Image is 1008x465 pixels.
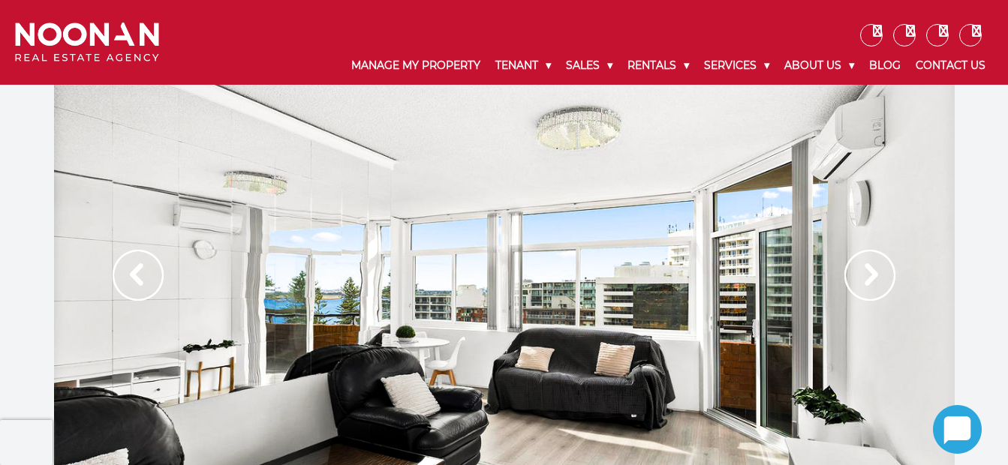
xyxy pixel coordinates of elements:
a: Tenant [488,46,558,85]
a: Contact Us [908,46,993,85]
img: Arrow slider [844,250,895,301]
a: Services [697,46,777,85]
img: Arrow slider [113,250,164,301]
a: Manage My Property [344,46,488,85]
img: Noonan Real Estate Agency [15,22,159,62]
a: About Us [777,46,862,85]
a: Rentals [620,46,697,85]
a: Sales [558,46,620,85]
a: Blog [862,46,908,85]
